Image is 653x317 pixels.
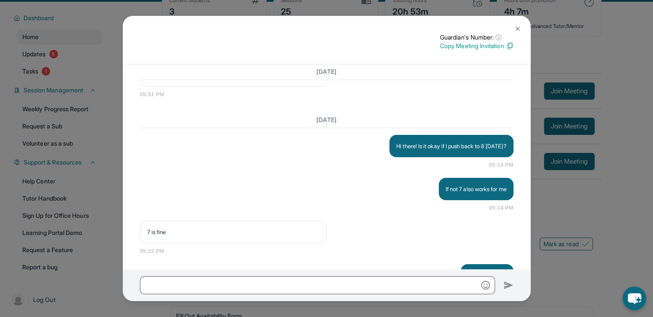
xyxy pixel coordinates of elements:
[446,185,507,193] p: If not 7 also works for me
[440,42,513,50] p: Copy Meeting Invitation
[489,161,513,169] span: 05:14 PM
[440,33,513,42] p: Guardian's Number:
[140,90,513,99] span: 05:51 PM
[623,287,646,310] button: chat-button
[147,228,319,236] p: 7 is fine
[504,280,513,290] img: Send icon
[481,281,490,290] img: Emoji
[140,116,513,124] h3: [DATE]
[514,25,521,32] img: Close Icon
[495,33,501,42] span: ⓘ
[396,142,506,150] p: Hi there! Is it okay if I push back to 8 [DATE]?
[506,42,513,50] img: Copy Icon
[489,204,513,212] span: 05:14 PM
[140,247,513,256] span: 05:22 PM
[140,68,513,76] h3: [DATE]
